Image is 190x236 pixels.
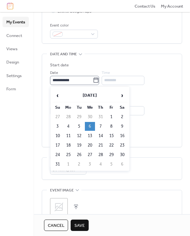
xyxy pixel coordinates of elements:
[117,131,127,140] td: 16
[85,150,95,159] td: 27
[63,141,73,150] td: 18
[85,122,95,131] td: 6
[3,44,29,54] a: Views
[117,112,127,121] td: 2
[161,3,183,9] a: My Account
[74,131,84,140] td: 12
[3,17,29,27] a: My Events
[135,3,155,9] a: Contact Us
[85,103,95,112] th: We
[74,141,84,150] td: 19
[48,222,64,229] span: Cancel
[63,160,73,169] td: 1
[53,122,63,131] td: 3
[53,141,63,150] td: 17
[96,131,106,140] td: 14
[6,33,22,39] span: Connect
[96,112,106,121] td: 31
[63,89,117,102] th: [DATE]
[7,3,13,9] img: logo
[53,112,63,121] td: 27
[96,160,106,169] td: 4
[50,51,77,57] span: Date and time
[96,122,106,131] td: 7
[106,160,117,169] td: 5
[117,122,127,131] td: 9
[6,86,16,92] span: Form
[117,150,127,159] td: 30
[50,70,58,76] span: Date
[117,141,127,150] td: 23
[53,160,63,169] td: 31
[106,122,117,131] td: 8
[106,150,117,159] td: 29
[74,112,84,121] td: 29
[74,150,84,159] td: 26
[71,220,89,231] button: Save
[3,84,29,94] a: Form
[53,150,63,159] td: 24
[63,150,73,159] td: 25
[96,103,106,112] th: Th
[117,160,127,169] td: 6
[96,150,106,159] td: 28
[58,9,92,15] span: Link to Google Maps
[63,112,73,121] td: 28
[50,187,74,193] span: Event image
[74,122,84,131] td: 5
[3,70,29,81] a: Settings
[85,112,95,121] td: 30
[53,89,62,102] span: ‹
[53,131,63,140] td: 10
[6,59,19,65] span: Design
[63,103,73,112] th: Mo
[3,57,29,67] a: Design
[3,30,29,40] a: Connect
[106,103,117,112] th: Fr
[96,141,106,150] td: 21
[44,220,68,231] button: Cancel
[74,222,85,229] span: Save
[50,22,97,29] div: Event color
[50,62,69,68] div: Start date
[85,131,95,140] td: 13
[117,103,127,112] th: Sa
[53,103,63,112] th: Su
[85,141,95,150] td: 20
[102,70,110,76] span: Time
[6,19,25,25] span: My Events
[106,141,117,150] td: 22
[106,112,117,121] td: 1
[50,198,68,216] div: ;
[74,103,84,112] th: Tu
[117,89,127,102] span: ›
[85,160,95,169] td: 3
[6,46,17,52] span: Views
[106,131,117,140] td: 15
[74,160,84,169] td: 2
[63,122,73,131] td: 4
[63,131,73,140] td: 11
[6,73,22,79] span: Settings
